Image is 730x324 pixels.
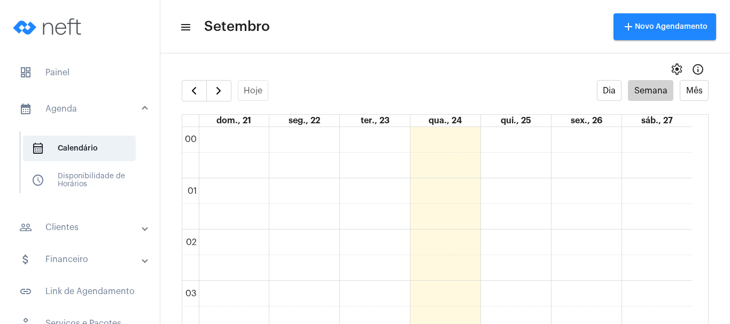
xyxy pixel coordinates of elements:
[9,5,89,48] img: logo-neft-novo-2.png
[359,115,392,127] a: 23 de setembro de 2025
[613,13,716,40] button: Novo Agendamento
[6,126,160,208] div: sidenav iconAgenda
[11,60,149,85] span: Painel
[628,80,673,101] button: Semana
[622,20,635,33] mat-icon: add
[183,289,199,298] div: 03
[6,215,160,240] mat-expansion-panel-header: sidenav iconClientes
[19,102,32,115] mat-icon: sidenav icon
[184,238,199,247] div: 02
[23,168,136,193] span: Disponibilidade de Horários
[6,247,160,272] mat-expansion-panel-header: sidenav iconFinanceiro
[19,102,143,115] mat-panel-title: Agenda
[639,115,675,127] a: 27 de setembro de 2025
[183,135,199,144] div: 00
[426,115,464,127] a: 24 de setembro de 2025
[19,285,32,298] mat-icon: sidenav icon
[180,21,190,34] mat-icon: sidenav icon
[238,80,269,101] button: Hoje
[666,59,687,80] button: settings
[23,136,136,161] span: Calendário
[214,115,253,127] a: 21 de setembro de 2025
[11,279,149,304] span: Link de Agendamento
[6,92,160,126] mat-expansion-panel-header: sidenav iconAgenda
[670,63,683,76] span: settings
[680,80,709,101] button: Mês
[687,59,709,80] button: Info
[185,186,199,196] div: 01
[19,221,32,234] mat-icon: sidenav icon
[19,253,143,266] mat-panel-title: Financeiro
[19,66,32,79] span: sidenav icon
[286,115,322,127] a: 22 de setembro de 2025
[182,80,207,101] button: Semana Anterior
[19,253,32,266] mat-icon: sidenav icon
[32,142,44,155] span: sidenav icon
[622,23,708,30] span: Novo Agendamento
[499,115,533,127] a: 25 de setembro de 2025
[692,63,704,76] mat-icon: Info
[597,80,622,101] button: Dia
[204,18,270,35] span: Setembro
[19,221,143,234] mat-panel-title: Clientes
[569,115,604,127] a: 26 de setembro de 2025
[32,174,44,187] span: sidenav icon
[206,80,231,101] button: Próximo Semana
